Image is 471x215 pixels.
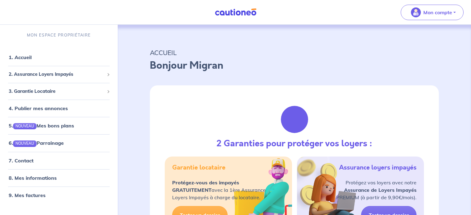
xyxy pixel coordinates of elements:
[9,140,64,146] a: 6.NOUVEAUParrainage
[150,47,439,58] p: ACCUEIL
[9,71,104,78] span: 2. Assurance Loyers Impayés
[212,8,259,16] img: Cautioneo
[2,68,115,80] div: 2. Assurance Loyers Impayés
[423,9,452,16] p: Mon compte
[2,119,115,132] div: 5.NOUVEAUMes bons plans
[9,175,57,181] a: 8. Mes informations
[9,54,32,60] a: 1. Accueil
[9,123,74,129] a: 5.NOUVEAUMes bons plans
[339,164,416,171] h5: Assurance loyers impayés
[172,164,225,171] h5: Garantie locataire
[401,5,464,20] button: illu_account_valid_menu.svgMon compte
[411,7,421,17] img: illu_account_valid_menu.svg
[9,157,33,164] a: 7. Contact
[172,179,239,193] strong: Protégez-vous des impayés GRATUITEMENT
[27,32,91,38] p: MON ESPACE PROPRIÉTAIRE
[2,102,115,114] div: 4. Publier mes annonces
[9,105,68,111] a: 4. Publier mes annonces
[216,139,372,149] h3: 2 Garanties pour protéger vos loyers :
[278,103,311,136] img: justif-loupe
[2,51,115,63] div: 1. Accueil
[2,189,115,201] div: 9. Mes factures
[2,172,115,184] div: 8. Mes informations
[9,88,104,95] span: 3. Garantie Locataire
[150,58,439,73] p: Bonjour Migran
[344,187,416,193] strong: Assurance de Loyers Impayés
[172,179,266,201] p: avec la 1ère Assurance Loyers Impayés à charge du locataire.
[336,179,416,201] p: Protégez vos loyers avec notre PREMIUM (à partir de 9,90€/mois).
[9,192,46,198] a: 9. Mes factures
[2,85,115,97] div: 3. Garantie Locataire
[2,154,115,167] div: 7. Contact
[2,137,115,149] div: 6.NOUVEAUParrainage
